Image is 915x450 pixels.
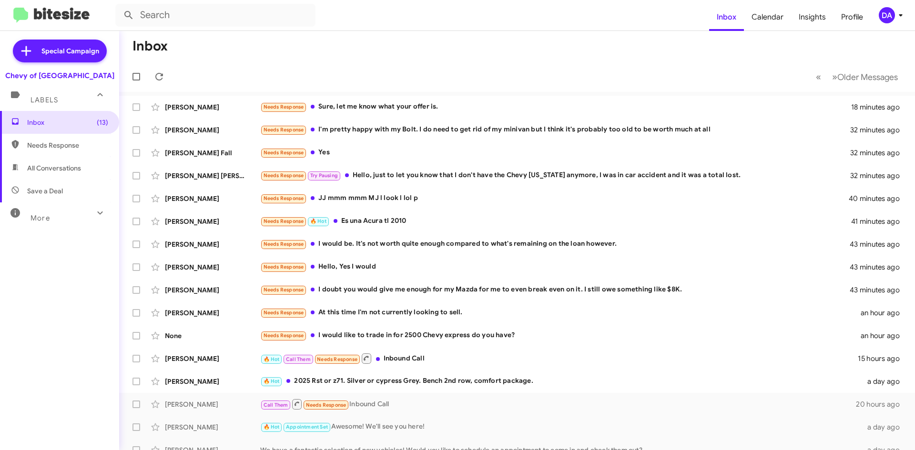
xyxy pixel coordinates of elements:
div: 18 minutes ago [851,102,907,112]
span: Needs Response [264,104,304,110]
div: Chevy of [GEOGRAPHIC_DATA] [5,71,114,80]
span: Save a Deal [27,186,63,196]
div: [PERSON_NAME] [165,102,260,112]
span: Needs Response [264,218,304,224]
div: [PERSON_NAME] [165,354,260,363]
div: Inbound Call [260,352,858,364]
input: Search [115,4,315,27]
div: 43 minutes ago [850,240,907,249]
button: Previous [810,67,827,87]
span: Needs Response [264,264,304,270]
span: Inbox [27,118,108,127]
div: an hour ago [861,308,907,318]
span: Needs Response [264,150,304,156]
div: I would like to trade in for 2500 Chevy express do you have? [260,330,861,341]
div: Hello, just to let you know that I don't have the Chevy [US_STATE] anymore, I was in car accident... [260,170,850,181]
div: [PERSON_NAME] [165,400,260,409]
div: Sure, let me know what your offer is. [260,101,851,112]
div: Hello, Yes I would [260,261,850,272]
div: 40 minutes ago [850,194,907,203]
div: a day ago [862,422,907,432]
div: I doubt you would give me enough for my Mazda for me to even break even on it. I still owe someth... [260,284,850,295]
div: [PERSON_NAME] [PERSON_NAME] [165,171,260,180]
span: Call Them [286,356,311,362]
div: [PERSON_NAME] [165,422,260,432]
span: 🔥 Hot [310,218,326,224]
span: 🔥 Hot [264,356,280,362]
span: « [816,71,821,83]
span: Needs Response [264,332,304,339]
span: Older Messages [837,72,898,82]
span: Needs Response [264,241,304,247]
div: [PERSON_NAME] [165,262,260,272]
span: Needs Response [306,402,346,408]
div: [PERSON_NAME] [165,285,260,295]
span: 🔥 Hot [264,424,280,430]
span: Needs Response [264,287,304,293]
div: a day ago [862,377,907,386]
span: » [832,71,837,83]
span: Needs Response [264,195,304,201]
div: [PERSON_NAME] [165,194,260,203]
div: Awesome! We'll see you here! [260,421,862,432]
span: Call Them [264,402,288,408]
div: an hour ago [861,331,907,340]
span: Needs Response [317,356,357,362]
a: Inbox [709,3,744,31]
div: [PERSON_NAME] [165,217,260,226]
div: 32 minutes ago [850,171,907,180]
div: 15 hours ago [858,354,907,363]
a: Calendar [744,3,791,31]
span: (13) [97,118,108,127]
div: 2025 Rst or z71. Silver or cypress Grey. Bench 2nd row, comfort package. [260,376,862,387]
span: Appointment Set [286,424,328,430]
div: [PERSON_NAME] [165,377,260,386]
span: Needs Response [264,172,304,179]
div: Es una Acura tl 2010 [260,216,851,227]
div: [PERSON_NAME] Fall [165,148,260,158]
span: All Conversations [27,163,81,173]
nav: Page navigation example [811,67,904,87]
span: Needs Response [264,127,304,133]
div: [PERSON_NAME] [165,125,260,135]
div: None [165,331,260,340]
span: Needs Response [264,310,304,316]
span: More [30,214,50,222]
h1: Inbox [132,39,168,54]
span: Try Pausing [310,172,338,179]
span: Labels [30,96,58,104]
a: Insights [791,3,834,31]
div: 20 hours ago [856,400,907,409]
button: Next [826,67,904,87]
div: I'm pretty happy with my Bolt. I do need to get rid of my minivan but I think it's probably too o... [260,124,850,135]
div: 32 minutes ago [850,125,907,135]
button: DA [871,7,905,23]
span: 🔥 Hot [264,378,280,384]
div: I would be. It's not worth quite enough compared to what's remaining on the loan however. [260,239,850,250]
a: Profile [834,3,871,31]
div: [PERSON_NAME] [165,240,260,249]
a: Special Campaign [13,40,107,62]
div: 32 minutes ago [850,148,907,158]
div: Yes [260,147,850,158]
div: DA [879,7,895,23]
div: Inbound Call [260,398,856,410]
div: 43 minutes ago [850,285,907,295]
div: [PERSON_NAME] [165,308,260,318]
span: Special Campaign [41,46,99,56]
div: 43 minutes ago [850,262,907,272]
div: At this time I'm not currently looking to sell. [260,307,861,318]
div: JJ mmm mmm MJ l look l lol p [260,193,850,204]
span: Needs Response [27,140,108,150]
div: 41 minutes ago [851,217,907,226]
